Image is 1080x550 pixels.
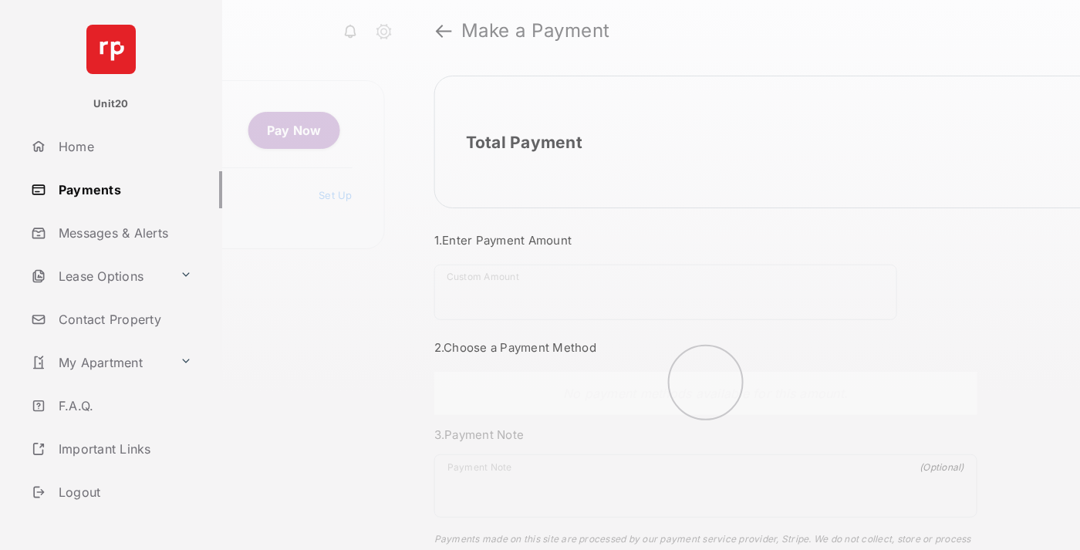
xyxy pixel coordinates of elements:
[25,214,222,251] a: Messages & Alerts
[434,427,977,442] h3: 3. Payment Note
[25,171,222,208] a: Payments
[434,340,977,355] h3: 2. Choose a Payment Method
[25,258,174,295] a: Lease Options
[25,430,198,467] a: Important Links
[461,22,610,40] strong: Make a Payment
[434,233,977,248] h3: 1. Enter Payment Amount
[25,387,222,424] a: F.A.Q.
[25,301,222,338] a: Contact Property
[25,128,222,165] a: Home
[466,133,582,152] h2: Total Payment
[25,344,174,381] a: My Apartment
[93,96,129,112] p: Unit20
[86,25,136,74] img: svg+xml;base64,PHN2ZyB4bWxucz0iaHR0cDovL3d3dy53My5vcmcvMjAwMC9zdmciIHdpZHRoPSI2NCIgaGVpZ2h0PSI2NC...
[25,474,222,511] a: Logout
[319,189,353,201] a: Set Up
